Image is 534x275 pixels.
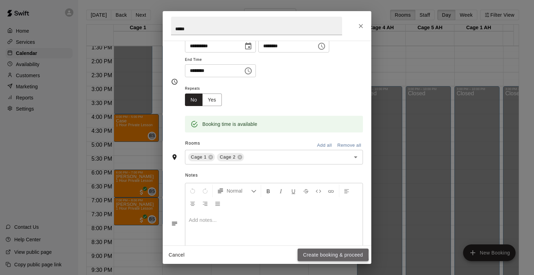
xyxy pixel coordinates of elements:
[165,249,188,261] button: Cancel
[185,84,227,94] span: Repeats
[298,249,369,261] button: Create booking & proceed
[325,185,337,197] button: Insert Link
[227,187,251,194] span: Normal
[288,185,299,197] button: Format Underline
[335,140,363,151] button: Remove all
[313,185,324,197] button: Insert Code
[241,64,255,78] button: Choose time, selected time is 6:00 PM
[185,141,200,146] span: Rooms
[185,170,363,181] span: Notes
[171,78,178,85] svg: Timing
[185,94,203,106] button: No
[313,140,335,151] button: Add all
[217,154,238,161] span: Cage 2
[202,118,257,130] div: Booking time is available
[188,154,209,161] span: Cage 1
[199,197,211,210] button: Right Align
[355,20,367,32] button: Close
[341,185,353,197] button: Left Align
[171,154,178,161] svg: Rooms
[217,153,244,161] div: Cage 2
[214,185,259,197] button: Formatting Options
[241,39,255,53] button: Choose date, selected date is Aug 12, 2025
[315,39,329,53] button: Choose time, selected time is 5:00 PM
[187,185,199,197] button: Undo
[188,153,215,161] div: Cage 1
[300,185,312,197] button: Format Strikethrough
[185,55,256,65] span: End Time
[187,197,199,210] button: Center Align
[212,197,224,210] button: Justify Align
[171,220,178,227] svg: Notes
[202,94,222,106] button: Yes
[199,185,211,197] button: Redo
[351,152,361,162] button: Open
[262,185,274,197] button: Format Bold
[275,185,287,197] button: Format Italics
[185,94,222,106] div: outlined button group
